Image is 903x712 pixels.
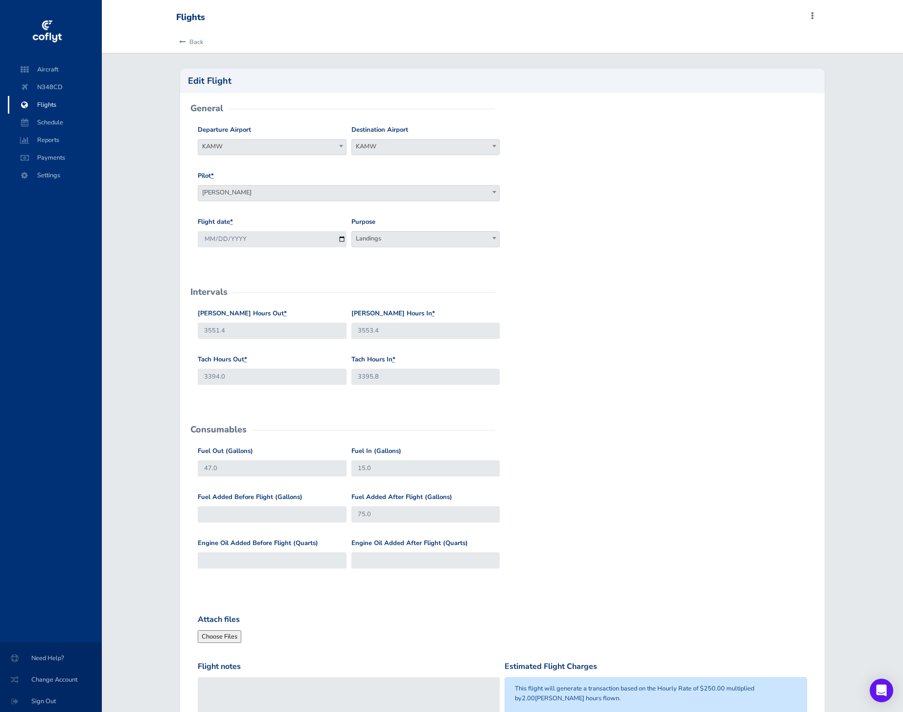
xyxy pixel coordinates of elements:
span: KAMW [198,139,347,155]
abbr: required [211,171,214,180]
abbr: required [284,309,287,318]
span: Reports [18,131,92,149]
span: Aircraft [18,61,92,78]
span: KAMW [351,139,500,155]
label: Flight notes [198,661,241,673]
abbr: required [393,355,395,364]
label: Fuel Added After Flight (Gallons) [351,492,452,502]
label: Engine Oil Added Before Flight (Quarts) [198,538,318,548]
span: Payments [18,149,92,166]
span: N348CD [18,78,92,96]
span: Need Help? [12,649,90,667]
label: Fuel Out (Gallons) [198,446,253,456]
label: Fuel In (Gallons) [351,446,401,456]
label: Engine Oil Added After Flight (Quarts) [351,538,468,548]
div: Open Intercom Messenger [870,679,893,702]
label: [PERSON_NAME] Hours Out [198,309,287,319]
span: Sign Out [12,692,90,710]
span: Landings [352,232,500,245]
abbr: required [244,355,247,364]
label: Fuel Added Before Flight (Gallons) [198,492,302,502]
div: Flights [176,12,205,23]
span: KAMW [198,140,346,153]
span: KAMW [352,140,500,153]
p: This flight will generate a transaction based on the Hourly Rate of $250.00 multiplied by [PERSON... [515,684,796,704]
span: Settings [18,166,92,184]
span: Landings [351,231,500,247]
img: coflyt logo [31,17,63,47]
span: 2.00 [522,694,535,703]
label: Destination Airport [351,125,408,135]
abbr: required [230,217,233,226]
label: Pilot [198,171,214,181]
label: [PERSON_NAME] Hours In [351,309,435,319]
abbr: required [432,309,435,318]
span: Colin Hurd [198,185,500,201]
h2: Intervals [190,287,228,296]
h2: Edit Flight [188,76,816,85]
label: Tach Hours In [351,355,395,365]
span: Change Account [12,671,90,688]
label: Purpose [351,217,375,227]
span: Flights [18,96,92,114]
h2: General [190,104,223,113]
label: Departure Airport [198,125,251,135]
label: Attach files [198,614,240,626]
label: Estimated Flight Charges [505,661,597,673]
label: Tach Hours Out [198,355,247,365]
a: Back [176,31,203,53]
h2: Consumables [190,425,247,434]
label: Flight date [198,217,233,227]
span: Schedule [18,114,92,131]
span: Colin Hurd [198,186,499,199]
